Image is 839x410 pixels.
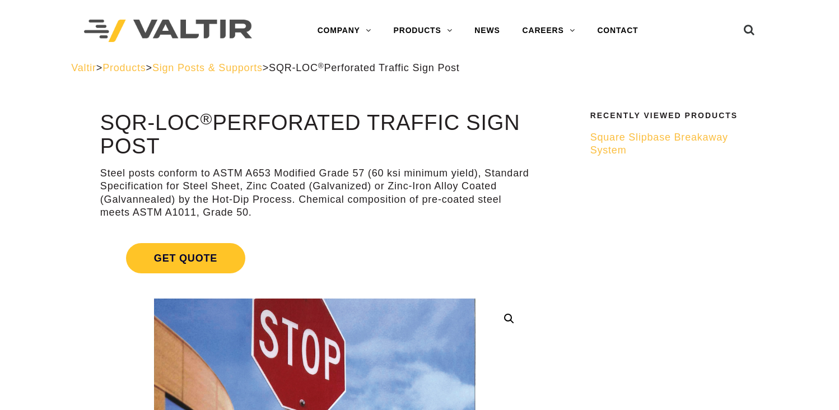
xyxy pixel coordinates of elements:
img: Valtir [84,20,252,43]
a: Get Quote [100,230,529,287]
a: PRODUCTS [383,20,464,42]
sup: ® [201,110,213,128]
span: Square Slipbase Breakaway System [590,132,728,156]
div: > > > [71,62,767,74]
h2: Recently Viewed Products [590,111,761,120]
span: Get Quote [126,243,245,273]
p: Steel posts conform to ASTM A653 Modified Grade 57 (60 ksi minimum yield), Standard Specification... [100,167,529,220]
h1: SQR-LOC Perforated Traffic Sign Post [100,111,529,159]
sup: ® [318,62,324,70]
span: SQR-LOC Perforated Traffic Sign Post [269,62,460,73]
a: COMPANY [306,20,383,42]
a: Square Slipbase Breakaway System [590,131,761,157]
a: CONTACT [586,20,649,42]
a: NEWS [463,20,511,42]
a: Sign Posts & Supports [152,62,263,73]
a: CAREERS [511,20,586,42]
a: Valtir [71,62,96,73]
a: Products [102,62,146,73]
